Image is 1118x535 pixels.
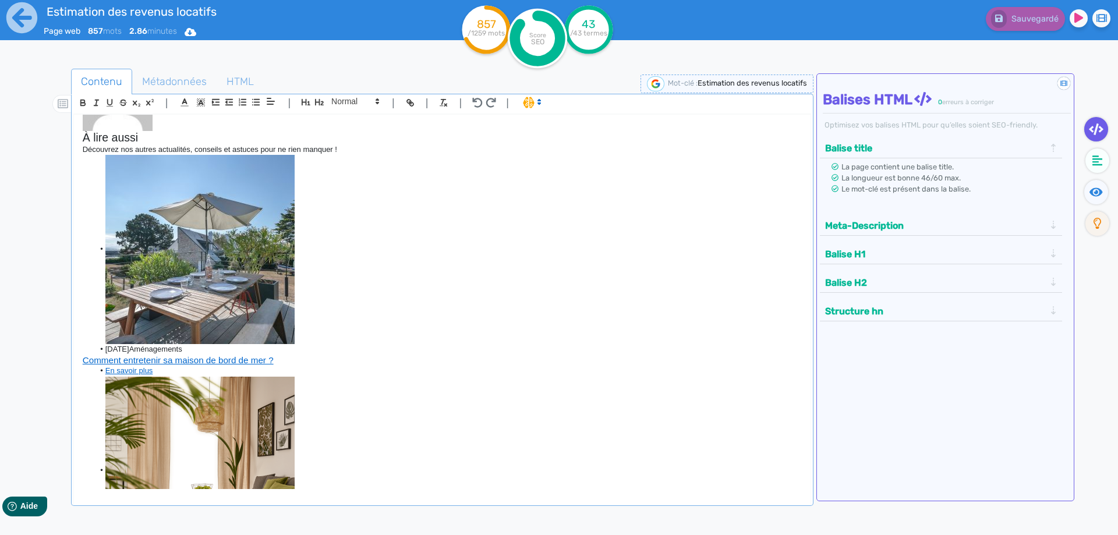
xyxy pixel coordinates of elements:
div: Balise title [822,139,1061,158]
span: HTML [217,66,263,97]
p: Découvrez nos autres actualités, conseils et astuces pour ne rien manquer ! [83,144,802,155]
tspan: /43 termes [570,29,607,37]
h4: Balises HTML [823,91,1071,108]
li: [DATE]Aménagements [94,344,801,355]
span: Page web [44,26,80,36]
span: mots [88,26,122,36]
div: Balise H1 [822,245,1061,264]
span: La page contient une balise title. [841,162,954,171]
button: Balise H1 [822,245,1049,264]
span: Sauvegardé [1011,14,1059,24]
span: La longueur est bonne 46/60 max. [841,173,961,182]
span: Le mot-clé est présent dans la balise. [841,185,971,193]
div: Structure hn [822,302,1061,321]
tspan: /1259 mots [468,29,505,37]
span: 0 [938,98,942,106]
span: Métadonnées [133,66,216,97]
button: Balise title [822,139,1049,158]
button: Sauvegardé [986,7,1065,31]
div: Balise H2 [822,273,1061,292]
a: Métadonnées [132,69,217,95]
span: Mot-clé : [668,79,698,87]
img: Maison de bord de mer [105,155,295,344]
h2: À lire aussi [83,131,802,144]
a: HTML [217,69,264,95]
tspan: 857 [477,17,496,31]
span: | [392,95,395,111]
tspan: SEO [531,37,544,46]
a: Comment entretenir sa maison de bord de mer ? [83,355,274,365]
b: 2.86 [129,26,147,36]
span: | [506,95,509,111]
button: Structure hn [822,302,1049,321]
span: | [459,95,462,111]
span: | [288,95,291,111]
tspan: Score [529,31,546,39]
div: Optimisez vos balises HTML pour qu’elles soient SEO-friendly. [823,119,1071,130]
span: erreurs à corriger [942,98,994,106]
span: | [165,95,168,111]
a: Contenu [71,69,132,95]
tspan: 43 [582,17,596,31]
span: Contenu [72,66,132,97]
img: google-serp-logo.png [647,76,664,91]
a: En savoir plus [105,366,153,375]
span: | [426,95,429,111]
span: Aligment [263,94,279,108]
span: Estimation des revenus locatifs [698,79,807,87]
button: Balise H2 [822,273,1049,292]
b: 857 [88,26,103,36]
span: I.Assistant [518,95,545,109]
span: minutes [129,26,177,36]
input: title [44,2,379,21]
button: Meta-Description [822,216,1049,235]
div: Meta-Description [822,216,1061,235]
